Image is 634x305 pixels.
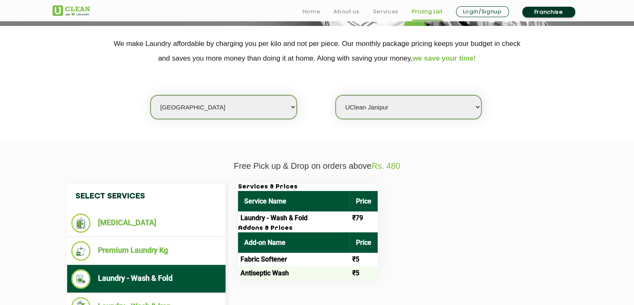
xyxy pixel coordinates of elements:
[373,7,398,17] a: Services
[53,36,582,66] p: We make Laundry affordable by charging you per kilo and not per piece. Our monthly package pricin...
[67,183,226,209] h4: Select Services
[350,253,378,266] td: ₹5
[53,5,90,16] img: UClean Laundry and Dry Cleaning
[238,183,378,191] h3: Services & Prices
[238,232,350,253] th: Add-on Name
[350,232,378,253] th: Price
[71,213,221,233] li: [MEDICAL_DATA]
[456,6,509,17] a: Login/Signup
[71,269,221,289] li: Laundry - Wash & Fold
[371,161,400,170] span: Rs. 480
[350,211,378,225] td: ₹79
[71,241,91,261] img: Premium Laundry Kg
[350,191,378,211] th: Price
[71,213,91,233] img: Dry Cleaning
[71,241,221,261] li: Premium Laundry Kg
[413,54,476,62] span: we save your time!
[238,225,378,232] h3: Addons & Prices
[238,266,350,280] td: Antiseptic Wash
[238,253,350,266] td: Fabric Softener
[412,7,443,17] a: Pricing List
[333,7,359,17] a: About us
[303,7,321,17] a: Home
[350,266,378,280] td: ₹5
[53,161,582,171] p: Free Pick up & Drop on orders above
[238,191,350,211] th: Service Name
[238,211,350,225] td: Laundry - Wash & Fold
[71,269,91,289] img: Laundry - Wash & Fold
[522,7,575,18] a: Franchise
